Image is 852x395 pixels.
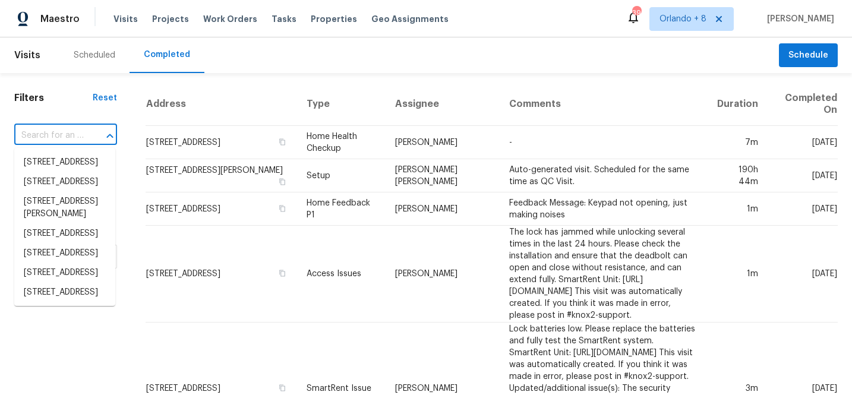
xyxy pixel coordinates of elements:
td: 7m [707,126,767,159]
td: Setup [297,159,386,192]
li: [STREET_ADDRESS] [14,263,115,283]
span: Work Orders [203,13,257,25]
span: Visits [113,13,138,25]
button: Copy Address [277,268,288,279]
td: [STREET_ADDRESS] [146,226,297,323]
td: 1m [707,226,767,323]
h1: Filters [14,92,93,104]
span: Projects [152,13,189,25]
li: [STREET_ADDRESS][PERSON_NAME] [14,192,115,224]
input: Search for an address... [14,127,84,145]
li: [STREET_ADDRESS] [14,172,115,192]
span: Maestro [40,13,80,25]
td: [PERSON_NAME] [386,192,499,226]
button: Copy Address [277,383,288,393]
td: [PERSON_NAME] [386,126,499,159]
span: Schedule [788,48,828,63]
td: [DATE] [768,126,838,159]
td: [STREET_ADDRESS] [146,126,297,159]
td: Access Issues [297,226,386,323]
button: Copy Address [277,203,288,214]
td: [DATE] [768,159,838,192]
td: 1m [707,192,767,226]
li: [STREET_ADDRESS] [14,283,115,302]
li: [STREET_ADDRESS] [14,302,115,322]
th: Type [297,83,386,126]
td: [DATE] [768,226,838,323]
span: Properties [311,13,357,25]
th: Assignee [386,83,499,126]
span: [PERSON_NAME] [762,13,834,25]
td: Feedback Message: Keypad not opening, just making noises [500,192,708,226]
button: Close [102,128,118,144]
td: [PERSON_NAME] [386,226,499,323]
th: Address [146,83,297,126]
span: Tasks [272,15,296,23]
span: Visits [14,42,40,68]
button: Copy Address [277,176,288,187]
div: Completed [144,49,190,61]
td: The lock has jammed while unlocking several times in the last 24 hours. Please check the installa... [500,226,708,323]
th: Comments [500,83,708,126]
span: Orlando + 8 [659,13,706,25]
td: [PERSON_NAME] [PERSON_NAME] [386,159,499,192]
div: Scheduled [74,49,115,61]
td: 190h 44m [707,159,767,192]
th: Duration [707,83,767,126]
td: Auto-generated visit. Scheduled for the same time as QC Visit. [500,159,708,192]
span: Geo Assignments [371,13,449,25]
td: [STREET_ADDRESS] [146,192,297,226]
td: Home Feedback P1 [297,192,386,226]
li: [STREET_ADDRESS] [14,153,115,172]
td: [STREET_ADDRESS][PERSON_NAME] [146,159,297,192]
li: [STREET_ADDRESS] [14,224,115,244]
td: - [500,126,708,159]
button: Copy Address [277,137,288,147]
td: [DATE] [768,192,838,226]
div: Reset [93,92,117,104]
td: Home Health Checkup [297,126,386,159]
th: Completed On [768,83,838,126]
li: [STREET_ADDRESS] [14,244,115,263]
div: 398 [632,7,640,19]
button: Schedule [779,43,838,68]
